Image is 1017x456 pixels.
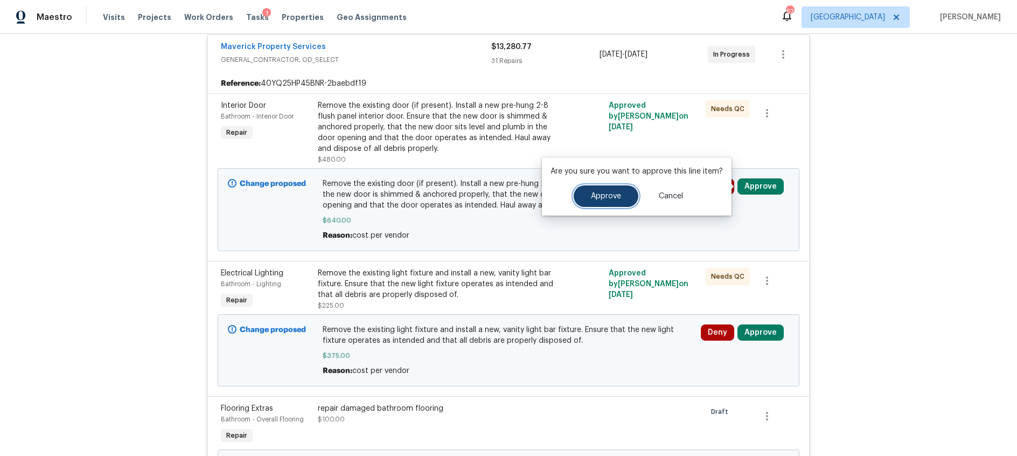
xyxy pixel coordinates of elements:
[184,12,233,23] span: Work Orders
[352,232,409,239] span: cost per vendor
[609,291,633,299] span: [DATE]
[491,56,600,66] div: 31 Repairs
[323,215,695,226] span: $640.00
[811,12,885,23] span: [GEOGRAPHIC_DATA]
[609,270,688,299] span: Approved by [PERSON_NAME] on
[591,192,621,201] span: Approve
[138,12,171,23] span: Projects
[323,178,695,211] span: Remove the existing door (if present). Install a new pre-hung 2-8 flush panel interior door. Ensu...
[222,127,252,138] span: Repair
[491,43,532,51] span: $13,280.77
[246,13,269,21] span: Tasks
[323,367,352,375] span: Reason:
[786,6,793,17] div: 57
[609,102,688,131] span: Approved by [PERSON_NAME] on
[282,12,324,23] span: Properties
[221,416,304,423] span: Bathroom - Overall Flooring
[221,270,283,277] span: Electrical Lighting
[221,405,273,412] span: Flooring Extras
[221,78,261,89] b: Reference:
[737,178,784,195] button: Approve
[701,324,734,341] button: Deny
[323,324,695,346] span: Remove the existing light fixture and install a new, vanity light bar fixture. Ensure that the ne...
[318,416,345,423] span: $100.00
[600,51,622,58] span: [DATE]
[574,185,638,207] button: Approve
[221,102,266,109] span: Interior Door
[222,430,252,441] span: Repair
[222,295,252,306] span: Repair
[737,324,784,341] button: Approve
[711,406,733,417] span: Draft
[318,100,554,154] div: Remove the existing door (if present). Install a new pre-hung 2-8 flush panel interior door. Ensu...
[600,49,647,60] span: -
[103,12,125,23] span: Visits
[352,367,409,375] span: cost per vendor
[240,326,306,334] b: Change proposed
[323,232,352,239] span: Reason:
[318,403,554,414] div: repair damaged bathroom flooring
[208,74,809,93] div: 40YQ25HP45BNR-2baebdf19
[625,51,647,58] span: [DATE]
[221,43,326,51] a: Maverick Property Services
[642,185,700,207] button: Cancel
[262,8,271,19] div: 1
[221,113,294,120] span: Bathroom - Interior Door
[240,180,306,188] b: Change proposed
[713,49,754,60] span: In Progress
[318,302,344,309] span: $225.00
[337,12,407,23] span: Geo Assignments
[609,123,633,131] span: [DATE]
[659,192,683,201] span: Cancel
[711,103,749,114] span: Needs QC
[323,350,695,361] span: $375.00
[37,12,72,23] span: Maestro
[221,54,491,65] span: GENERAL_CONTRACTOR, OD_SELECT
[936,12,1001,23] span: [PERSON_NAME]
[318,156,346,163] span: $480.00
[318,268,554,300] div: Remove the existing light fixture and install a new, vanity light bar fixture. Ensure that the ne...
[551,166,723,177] p: Are you sure you want to approve this line item?
[221,281,281,287] span: Bathroom - Lighting
[711,271,749,282] span: Needs QC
